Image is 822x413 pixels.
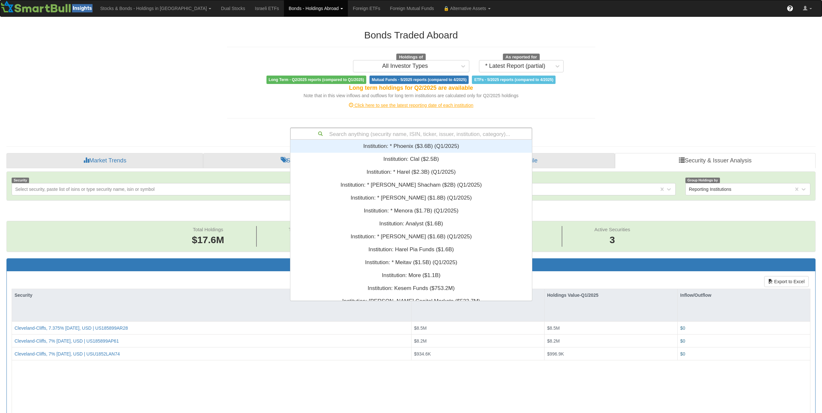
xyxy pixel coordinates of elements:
[0,0,95,13] img: Smartbull
[290,282,532,295] div: Institution: ‎Kesem Funds ‎($753.2M)‏
[369,76,469,84] span: Mutual Funds - 5/2025 reports (compared to 4/2025)
[485,63,545,69] div: * Latest Report (partial)
[290,217,532,230] div: Institution: ‎Analyst ‎($1.6B)‏
[414,338,427,344] span: $8.2M
[685,178,720,183] span: Group Holdings by
[382,63,428,69] div: All Investor Types
[227,30,595,40] h2: Bonds Traded Aboard
[678,289,810,301] div: Inflow/Outflow
[250,0,284,16] a: Israeli ETFs
[222,102,600,108] div: Click here to see the latest reporting date of each institution
[192,234,224,245] span: $17.6M
[689,186,732,192] div: Reporting Institutions
[290,179,532,191] div: Institution: * ‎[PERSON_NAME] Shacham ‎($2B)‏ (Q1/2025)
[680,325,685,331] span: $0
[290,256,532,269] div: Institution: * ‎Meitav ‎($1.5B)‏ (Q1/2025)
[227,84,595,92] div: Long term holdings for Q2/2025 are available
[95,0,216,16] a: Stocks & Bonds - Holdings in [GEOGRAPHIC_DATA]
[385,0,439,16] a: Foreign Mutual Funds
[788,5,792,12] span: ?
[547,338,560,344] span: $8.2M
[12,178,29,183] span: Security
[290,269,532,282] div: Institution: ‎More ‎($1.1B)‏
[439,0,495,16] a: 🔒 Alternative Assets
[15,325,128,331] button: Cleveland-Cliffs, 7.375% [DATE], USD | US185899AR28
[547,325,560,331] span: $8.5M
[547,351,564,356] span: $996.9K
[193,227,223,232] span: Total Holdings
[290,191,532,204] div: Institution: * ‎[PERSON_NAME] ‎($1.8B)‏ (Q1/2025)
[290,243,532,256] div: Institution: ‎Harel Pia Funds ‎($1.6B)‏
[615,153,816,169] a: Security & Issuer Analysis
[396,54,425,61] span: Holdings of
[290,140,532,334] div: grid
[15,351,120,357] button: Cleveland-Cliffs, 7% [DATE], USD | USU1852LAN74
[290,153,532,166] div: Institution: ‎Clal ‎($2.5B)‏
[503,54,540,61] span: As reported for
[15,338,119,344] button: Cleveland-Cliffs, 7% [DATE], USD | US185899AP61
[216,0,250,16] a: Dual Stocks
[414,325,427,331] span: $8.5M
[290,230,532,243] div: Institution: * ‎[PERSON_NAME] ‎($1.6B)‏ (Q1/2025)
[764,276,809,287] button: Export to Excel
[680,338,685,344] span: $0
[290,140,532,153] div: Institution: * ‎Phoenix ‎($3.6B)‏ (Q1/2025)
[348,0,385,16] a: Foreign ETFs
[12,262,810,268] h3: Total Holdings in [GEOGRAPHIC_DATA]-Cliffs Securities
[290,204,532,217] div: Institution: * ‎Menora ‎($1.7B)‏ (Q1/2025)
[284,0,348,16] a: Bonds - Holdings Abroad
[472,76,556,84] span: ETFs - 5/2025 reports (compared to 4/2025)
[12,289,411,301] div: Security
[15,186,155,192] div: Select security, paste list of isins or type security name, isin or symbol
[6,153,203,169] a: Market Trends
[414,351,431,356] span: $934.6K
[594,233,630,247] span: 3
[227,92,595,99] div: Note that in this view inflows and outflows for long term institutions are calculated only for Q2...
[289,227,336,232] span: Total Inflows/Outflows
[290,166,532,179] div: Institution: * ‎Harel ‎($2.3B)‏ (Q1/2025)
[6,207,816,218] h2: Cleveland-Cliffs - Issuer Analysis
[290,295,532,308] div: Institution: ‎[PERSON_NAME] Capital Markets ‎($523.7M)‏
[782,0,798,16] a: ?
[203,153,411,169] a: Sector Breakdown
[680,351,685,356] span: $0
[291,128,532,139] div: Search anything (security name, ISIN, ticker, issuer, institution, category)...
[266,76,366,84] span: Long Term - Q2/2025 reports (compared to Q1/2025)
[545,289,677,301] div: Holdings Value-Q1/2025
[594,227,630,232] span: Active Securities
